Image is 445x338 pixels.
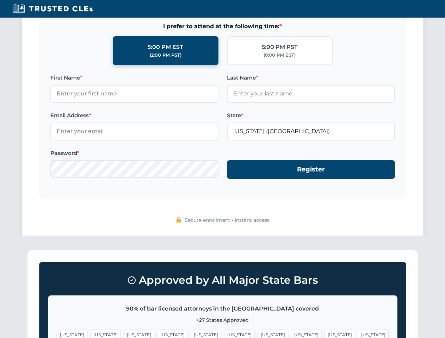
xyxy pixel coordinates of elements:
[185,216,270,224] span: Secure enrollment • Instant access
[11,4,95,14] img: Trusted CLEs
[150,52,181,59] div: (2:00 PM PST)
[50,85,218,102] input: Enter your first name
[176,217,181,223] img: 🔒
[50,74,218,82] label: First Name
[227,123,395,140] input: Florida (FL)
[57,304,389,313] p: 90% of bar licensed attorneys in the [GEOGRAPHIC_DATA] covered
[262,43,298,52] div: 5:00 PM PST
[227,85,395,102] input: Enter your last name
[50,22,395,31] span: I prefer to attend at the following time:
[50,111,218,120] label: Email Address
[264,52,296,59] div: (8:00 PM EST)
[227,160,395,179] button: Register
[227,74,395,82] label: Last Name
[148,43,183,52] div: 5:00 PM EST
[50,149,218,157] label: Password
[50,123,218,140] input: Enter your email
[57,316,389,324] p: +27 States Approved
[227,111,395,120] label: State
[48,271,397,290] h3: Approved by All Major State Bars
